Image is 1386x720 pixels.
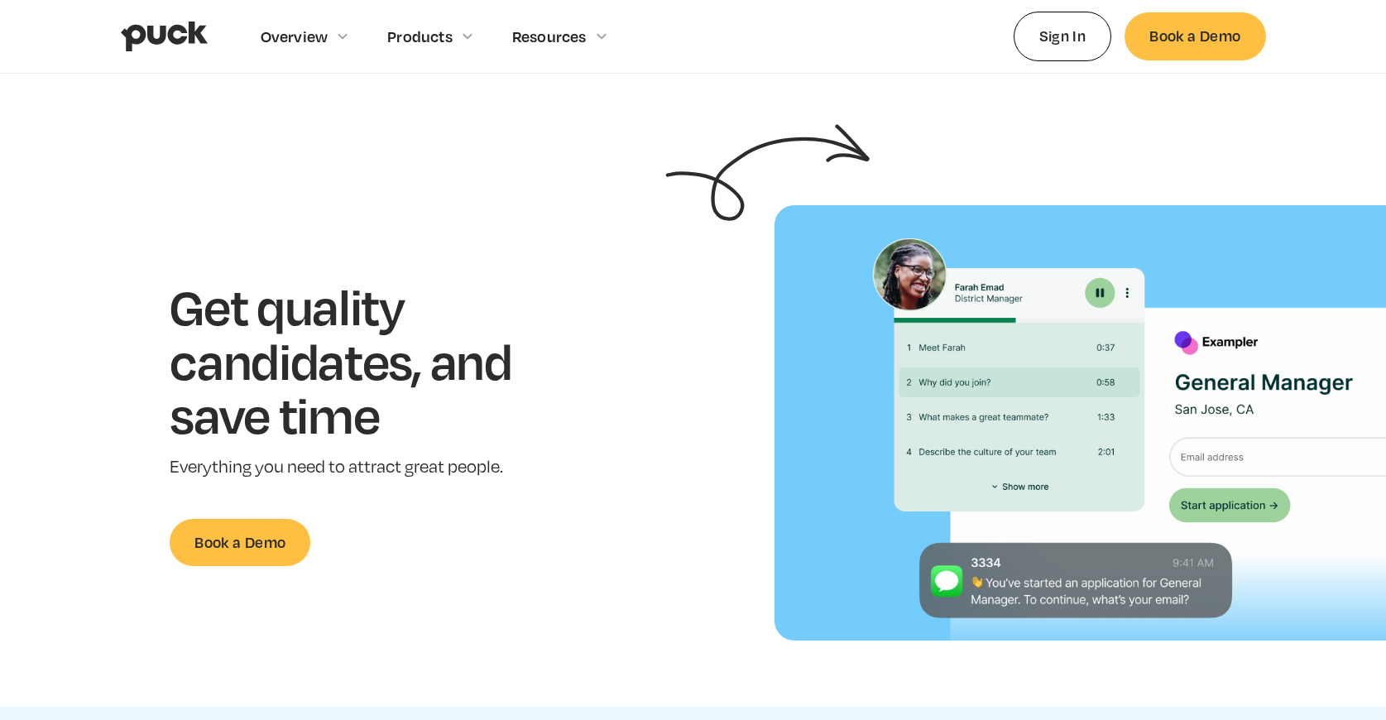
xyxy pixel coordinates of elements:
div: Overview [261,27,329,46]
p: Everything you need to attract great people. [170,455,563,479]
a: Sign In [1014,12,1112,60]
h1: Get quality candidates, and save time [170,279,563,442]
div: Resources [512,27,587,46]
a: Book a Demo [170,519,310,566]
a: Book a Demo [1125,12,1265,60]
div: Products [387,27,453,46]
